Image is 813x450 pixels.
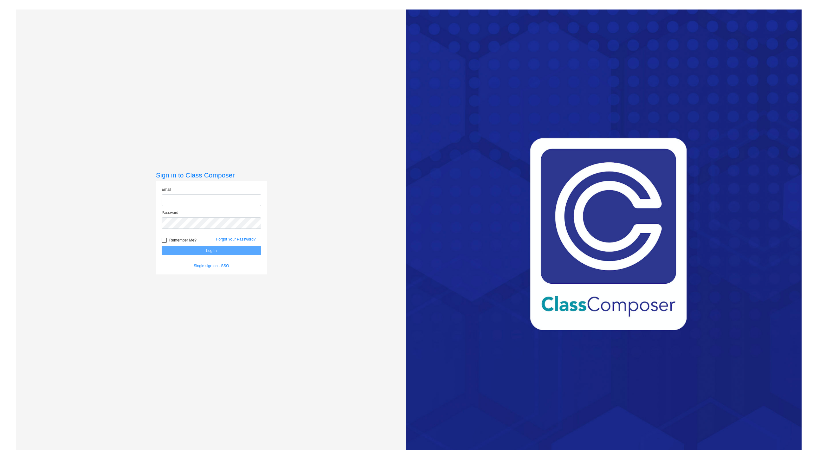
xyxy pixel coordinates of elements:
a: Single sign on - SSO [194,264,229,268]
h3: Sign in to Class Composer [156,171,267,179]
label: Password [162,210,178,215]
span: Remember Me? [169,236,197,244]
a: Forgot Your Password? [216,237,256,241]
label: Email [162,187,171,192]
button: Log In [162,246,261,255]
